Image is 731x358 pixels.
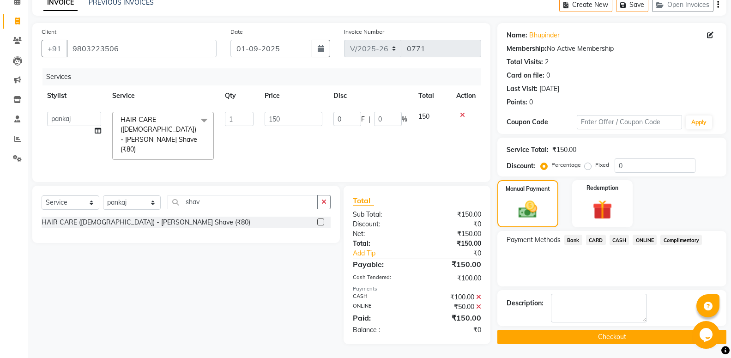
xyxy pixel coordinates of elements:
[506,185,550,193] label: Manual Payment
[586,184,618,192] label: Redemption
[610,235,629,245] span: CASH
[451,85,481,106] th: Action
[586,198,618,222] img: _gift.svg
[545,57,549,67] div: 2
[417,292,488,302] div: ₹100.00
[497,330,726,344] button: Checkout
[507,117,577,127] div: Coupon Code
[586,235,606,245] span: CARD
[529,30,560,40] a: Bhupinder
[507,161,535,171] div: Discount:
[577,115,682,129] input: Enter Offer / Coupon Code
[692,321,722,349] iframe: chat widget
[361,115,365,124] span: F
[353,196,374,206] span: Total
[417,302,488,312] div: ₹50.00
[168,195,318,209] input: Search or Scan
[346,219,417,229] div: Discount:
[346,312,417,323] div: Paid:
[417,259,488,270] div: ₹150.00
[417,273,488,283] div: ₹100.00
[660,235,702,245] span: Complimentary
[507,44,547,54] div: Membership:
[633,235,657,245] span: ONLINE
[346,302,417,312] div: ONLINE
[429,249,488,258] div: ₹0
[595,161,609,169] label: Fixed
[353,285,481,293] div: Payments
[136,145,140,153] a: x
[346,249,429,258] a: Add Tip
[507,298,544,308] div: Description:
[344,28,384,36] label: Invoice Number
[346,273,417,283] div: Cash Tendered:
[107,85,219,106] th: Service
[346,292,417,302] div: CASH
[42,28,56,36] label: Client
[66,40,217,57] input: Search by Name/Mobile/Email/Code
[42,68,488,85] div: Services
[402,115,407,124] span: %
[507,97,527,107] div: Points:
[552,145,576,155] div: ₹150.00
[417,239,488,249] div: ₹150.00
[507,30,527,40] div: Name:
[346,210,417,219] div: Sub Total:
[417,219,488,229] div: ₹0
[507,235,561,245] span: Payment Methods
[42,218,250,227] div: HAIR CARE ([DEMOGRAPHIC_DATA]) - [PERSON_NAME] Shave (₹80)
[346,229,417,239] div: Net:
[259,85,328,106] th: Price
[346,239,417,249] div: Total:
[507,57,543,67] div: Total Visits:
[507,44,717,54] div: No Active Membership
[417,312,488,323] div: ₹150.00
[417,210,488,219] div: ₹150.00
[42,85,107,106] th: Stylist
[686,115,712,129] button: Apply
[418,112,429,121] span: 150
[346,325,417,335] div: Balance :
[417,325,488,335] div: ₹0
[219,85,259,106] th: Qty
[513,199,543,220] img: _cash.svg
[230,28,243,36] label: Date
[42,40,67,57] button: +91
[539,84,559,94] div: [DATE]
[546,71,550,80] div: 0
[346,259,417,270] div: Payable:
[551,161,581,169] label: Percentage
[507,71,544,80] div: Card on file:
[121,115,197,153] span: HAIR CARE ([DEMOGRAPHIC_DATA]) - [PERSON_NAME] Shave (₹80)
[328,85,413,106] th: Disc
[529,97,533,107] div: 0
[507,145,549,155] div: Service Total:
[507,84,538,94] div: Last Visit:
[564,235,582,245] span: Bank
[413,85,451,106] th: Total
[417,229,488,239] div: ₹150.00
[369,115,370,124] span: |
